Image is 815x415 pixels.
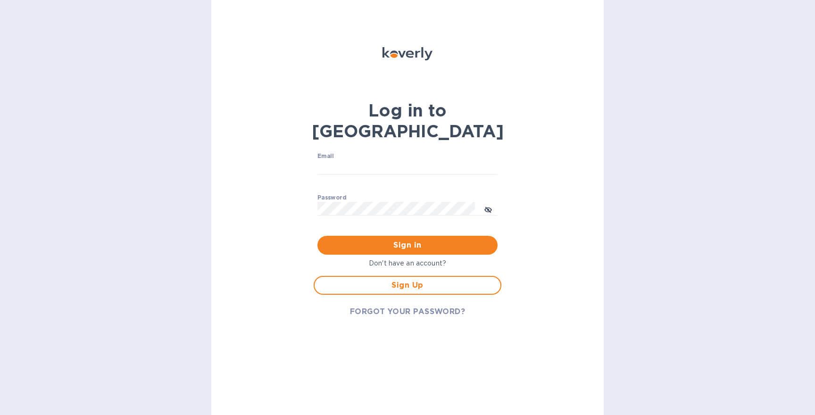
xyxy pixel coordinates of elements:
span: Sign in [325,240,490,251]
button: toggle password visibility [479,199,498,218]
b: Log in to [GEOGRAPHIC_DATA] [312,100,504,141]
span: Sign Up [322,280,493,291]
button: Sign in [317,236,498,255]
p: Don't have an account? [314,258,501,268]
button: Sign Up [314,276,501,295]
button: FORGOT YOUR PASSWORD? [342,302,473,321]
label: Email [317,154,334,159]
img: Koverly [383,47,432,60]
span: FORGOT YOUR PASSWORD? [350,306,466,317]
label: Password [317,195,346,200]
